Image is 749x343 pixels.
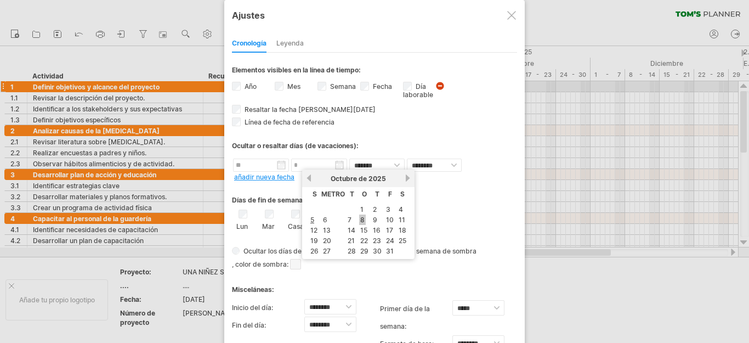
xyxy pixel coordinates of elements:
[232,303,273,312] font: Inicio del día:
[288,222,314,230] font: Casarse
[373,226,381,234] font: 16
[398,235,407,246] a: 25
[243,247,347,255] font: Ocultar los días de fin de semana
[359,204,365,215] a: 1
[399,205,403,213] font: 4
[385,204,391,215] a: 3
[399,226,406,234] font: 18
[232,285,274,294] font: Misceláneas:
[309,225,319,235] a: 12
[309,235,319,246] a: 19
[359,215,366,225] a: 8
[276,39,304,47] font: Leyenda
[398,215,406,225] a: 11
[373,205,377,213] font: 2
[309,215,315,225] a: 5
[290,259,301,269] span: Haga clic aquí para cambiar el color de la sombra
[386,216,394,224] font: 10
[348,226,355,234] font: 14
[347,235,356,246] a: 21
[347,225,356,235] a: 14
[372,204,378,215] a: 2
[359,225,368,235] a: 15
[236,222,248,230] font: Lun
[403,82,433,99] font: Día laborable
[359,235,369,246] a: 22
[322,225,332,235] a: 13
[386,237,394,245] font: 24
[375,190,379,198] font: T
[347,246,357,256] a: 28
[372,235,382,246] a: 23
[309,246,320,256] a: 26
[350,190,354,198] font: T
[313,190,317,198] span: Domingo
[359,175,386,183] font: de 2025
[380,305,430,330] font: primer día de la semana:
[330,82,356,91] font: Semana
[232,260,288,268] font: , color de sombra:
[372,215,378,225] a: 9
[313,190,317,198] font: S
[372,225,382,235] a: 16
[400,190,405,198] font: S
[375,190,379,198] span: Jueves
[322,246,332,256] a: 27
[362,190,367,198] span: Miércoles
[360,237,368,245] font: 22
[323,226,331,234] font: 13
[232,321,266,329] font: Fin del día:
[399,216,405,224] font: 11
[287,82,300,91] font: Mes
[232,10,265,21] font: Ajustes
[373,247,382,255] font: 30
[398,225,407,235] a: 18
[388,190,392,198] font: F
[360,247,368,255] font: 29
[388,190,392,198] span: Viernes
[323,247,331,255] font: 27
[322,235,332,246] a: 20
[373,216,377,224] font: 9
[322,215,328,225] a: 6
[234,173,294,181] a: añadir nueva fecha
[386,205,390,213] font: 3
[398,204,404,215] a: 4
[373,237,381,245] font: 23
[321,190,345,198] span: Lunes
[386,226,393,234] font: 17
[348,216,351,224] font: 7
[404,174,412,182] a: próximo
[360,226,367,234] font: 15
[360,216,365,224] font: 8
[321,190,345,198] font: METRO
[323,237,331,245] font: 20
[360,205,364,213] font: 1
[347,215,353,225] a: 7
[310,216,314,224] font: 5
[305,174,313,182] a: anterior
[232,66,361,74] font: Elementos visibles en la línea de tiempo:
[350,190,354,198] span: Martes
[400,190,405,198] span: Sábado
[310,237,318,245] font: 19
[385,246,395,256] a: 31
[232,39,266,47] font: Cronología
[359,246,370,256] a: 29
[232,142,359,150] font: Ocultar o resaltar días (de vacaciones):
[348,237,355,245] font: 21
[385,215,395,225] a: 10
[399,237,406,245] font: 25
[245,105,376,114] font: Resaltar la fecha [PERSON_NAME][DATE]
[245,118,334,126] font: Línea de fecha de referencia
[262,222,275,230] font: Mar
[323,216,327,224] font: 6
[386,247,394,255] font: 31
[232,196,305,204] font: Días de fin de semana:
[362,190,367,198] font: O
[310,226,317,234] font: 12
[348,247,356,255] font: 28
[372,246,383,256] a: 30
[372,247,476,255] font: Días de fin de semana de sombra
